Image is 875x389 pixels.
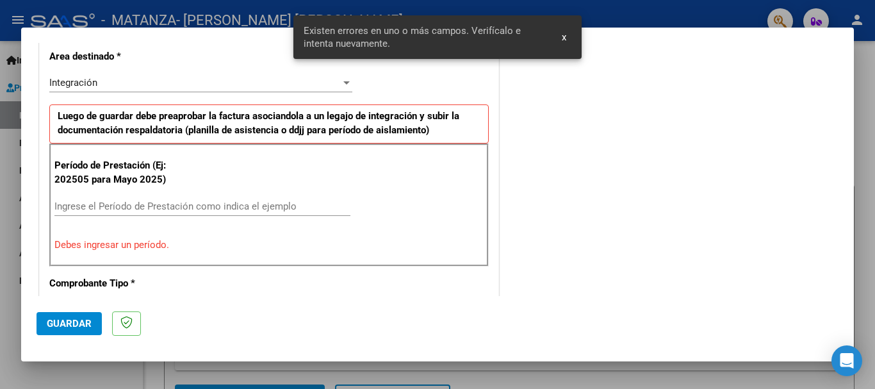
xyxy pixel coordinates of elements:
strong: Luego de guardar debe preaprobar la factura asociandola a un legajo de integración y subir la doc... [58,110,459,137]
button: Guardar [37,312,102,335]
p: Debes ingresar un período. [54,238,484,252]
span: x [562,31,566,43]
p: Período de Prestación (Ej: 202505 para Mayo 2025) [54,158,183,187]
span: Existen errores en uno o más campos. Verifícalo e intenta nuevamente. [304,24,547,50]
p: Comprobante Tipo * [49,276,181,291]
div: Open Intercom Messenger [831,345,862,376]
span: Integración [49,77,97,88]
p: Area destinado * [49,49,181,64]
span: Guardar [47,318,92,329]
button: x [552,26,577,49]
